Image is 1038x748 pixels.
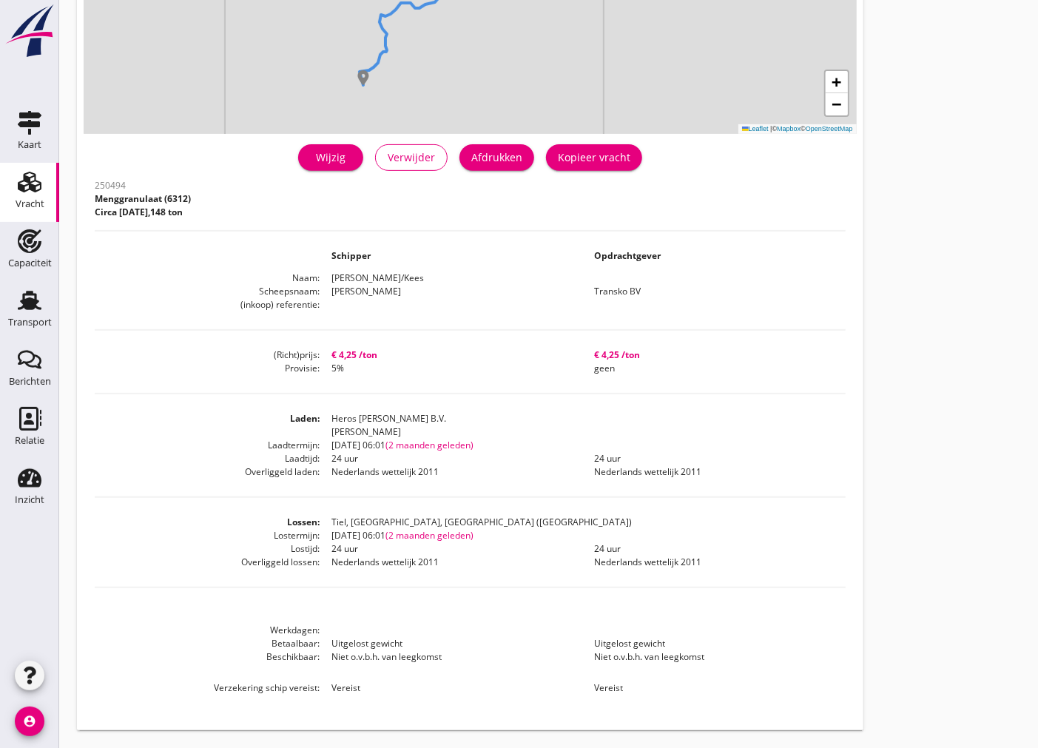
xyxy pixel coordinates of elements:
div: Vracht [16,199,44,209]
dd: Nederlands wettelijk 2011 [582,556,845,569]
span: Menggranulaat (6312) [95,192,191,205]
dd: € 4,25 /ton [320,348,582,362]
dt: (inkoop) referentie [95,298,320,311]
dt: Werkdagen [95,624,320,637]
button: Afdrukken [459,144,534,171]
dt: Betaalbaar [95,637,320,650]
dt: Beschikbaar [95,650,320,664]
button: Kopieer vracht [546,144,642,171]
span: − [832,95,841,113]
dt: Lostijd [95,542,320,556]
p: Circa [DATE],148 ton [95,206,191,219]
dd: Niet o.v.b.h. van leegkomst [320,650,582,664]
dt: Laadtijd [95,452,320,465]
dt: Overliggeld laden [95,465,320,479]
dt: Lossen [95,516,320,529]
a: OpenStreetMap [806,125,853,132]
dt: Scheepsnaam [95,285,320,298]
dt: Provisie [95,362,320,375]
dd: 24 uur [582,452,845,465]
div: Inzicht [15,495,44,505]
i: account_circle [15,707,44,736]
dd: Heros [PERSON_NAME] B.V. [PERSON_NAME] [320,412,845,439]
a: Zoom out [826,93,848,115]
dt: Lostermijn [95,529,320,542]
img: logo-small.a267ee39.svg [3,4,56,58]
div: Relatie [15,436,44,445]
dt: Verzekering schip vereist [95,681,320,695]
dd: € 4,25 /ton [582,348,845,362]
div: Wijzig [310,149,351,165]
dd: Vereist [320,681,582,695]
dd: Nederlands wettelijk 2011 [582,465,845,479]
a: Mapbox [777,125,801,132]
dd: [PERSON_NAME] [320,285,582,298]
dd: Nederlands wettelijk 2011 [320,556,582,569]
dd: Uitgelost gewicht [582,637,845,650]
dd: 5% [320,362,582,375]
a: Wijzig [298,144,363,171]
dd: Tiel, [GEOGRAPHIC_DATA], [GEOGRAPHIC_DATA] ([GEOGRAPHIC_DATA]) [320,516,845,529]
div: Berichten [9,377,51,386]
a: Leaflet [742,125,769,132]
dt: Naam [95,272,320,285]
dt: Overliggeld lossen [95,556,320,569]
dd: [DATE] 06:01 [320,439,845,452]
img: Marker [356,70,371,85]
span: (2 maanden geleden) [385,529,473,542]
dt: Laden [95,412,320,439]
span: | [770,125,772,132]
div: Verwijder [388,149,435,165]
dd: [PERSON_NAME]/Kees [320,272,845,285]
div: Transport [8,317,52,327]
dd: Transko BV [582,285,845,298]
dd: 24 uur [320,542,582,556]
div: Capaciteit [8,258,52,268]
span: + [832,73,841,91]
a: Zoom in [826,71,848,93]
dd: geen [582,362,845,375]
dd: Schipper [320,249,582,263]
dd: Opdrachtgever [582,249,845,263]
div: Afdrukken [471,149,522,165]
dd: 24 uur [320,452,582,465]
dd: Vereist [582,681,845,695]
div: © © [738,124,857,134]
dd: Niet o.v.b.h. van leegkomst [582,650,845,664]
button: Verwijder [375,144,448,171]
dd: Uitgelost gewicht [320,637,582,650]
dd: [DATE] 06:01 [320,529,845,542]
span: 250494 [95,179,126,192]
dt: Laadtermijn [95,439,320,452]
dt: (Richt)prijs [95,348,320,362]
div: Kaart [18,140,41,149]
dd: 24 uur [582,542,845,556]
div: Kopieer vracht [558,149,630,165]
span: (2 maanden geleden) [385,439,473,451]
dd: Nederlands wettelijk 2011 [320,465,582,479]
